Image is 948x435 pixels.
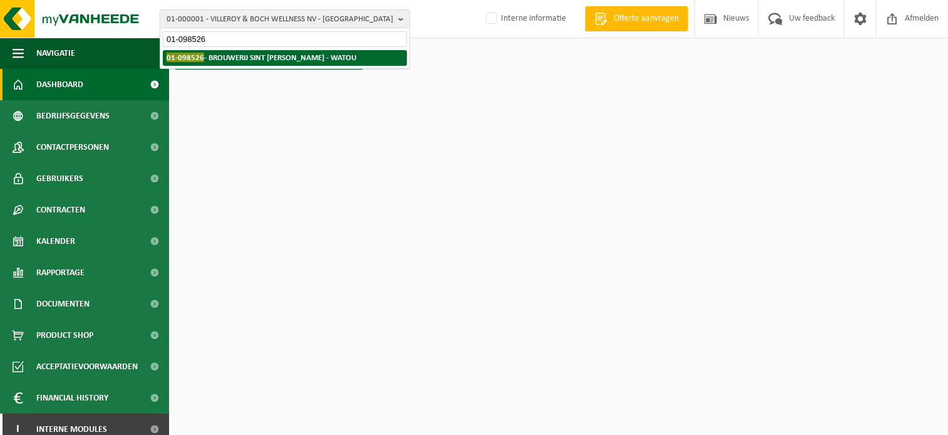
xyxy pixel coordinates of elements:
[36,163,83,194] span: Gebruikers
[585,6,688,31] a: Offerte aanvragen
[611,13,682,25] span: Offerte aanvragen
[36,320,93,351] span: Product Shop
[36,257,85,288] span: Rapportage
[36,132,109,163] span: Contactpersonen
[483,9,566,28] label: Interne informatie
[36,38,75,69] span: Navigatie
[167,53,204,62] span: 01-098526
[36,226,75,257] span: Kalender
[36,288,90,320] span: Documenten
[160,9,410,28] button: 01-000001 - VILLEROY & BOCH WELLNESS NV - [GEOGRAPHIC_DATA]
[163,31,407,47] input: Zoeken naar gekoppelde vestigingen
[36,100,110,132] span: Bedrijfsgegevens
[36,351,138,382] span: Acceptatievoorwaarden
[167,10,393,29] span: 01-000001 - VILLEROY & BOCH WELLNESS NV - [GEOGRAPHIC_DATA]
[167,53,356,62] strong: - BROUWERIJ SINT [PERSON_NAME] - WATOU
[36,69,83,100] span: Dashboard
[36,194,85,226] span: Contracten
[36,382,108,414] span: Financial History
